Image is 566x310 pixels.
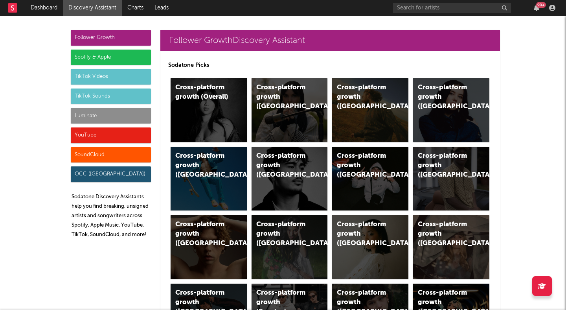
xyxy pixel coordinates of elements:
[71,30,151,46] div: Follower Growth
[171,78,247,142] a: Cross-platform growth (Overall)
[332,147,408,210] a: Cross-platform growth ([GEOGRAPHIC_DATA]/GSA)
[175,151,229,180] div: Cross-platform growth ([GEOGRAPHIC_DATA])
[71,166,151,182] div: OCC ([GEOGRAPHIC_DATA])
[71,50,151,65] div: Spotify & Apple
[332,78,408,142] a: Cross-platform growth ([GEOGRAPHIC_DATA])
[160,30,500,51] a: Follower GrowthDiscovery Assistant
[171,215,247,279] a: Cross-platform growth ([GEOGRAPHIC_DATA])
[252,78,328,142] a: Cross-platform growth ([GEOGRAPHIC_DATA])
[418,220,471,248] div: Cross-platform growth ([GEOGRAPHIC_DATA])
[175,220,229,248] div: Cross-platform growth ([GEOGRAPHIC_DATA])
[256,151,310,180] div: Cross-platform growth ([GEOGRAPHIC_DATA])
[252,147,328,210] a: Cross-platform growth ([GEOGRAPHIC_DATA])
[332,215,408,279] a: Cross-platform growth ([GEOGRAPHIC_DATA])
[393,3,511,13] input: Search for artists
[413,215,489,279] a: Cross-platform growth ([GEOGRAPHIC_DATA])
[252,215,328,279] a: Cross-platform growth ([GEOGRAPHIC_DATA])
[534,5,539,11] button: 99+
[175,83,229,102] div: Cross-platform growth (Overall)
[71,147,151,163] div: SoundCloud
[71,108,151,124] div: Luminate
[413,78,489,142] a: Cross-platform growth ([GEOGRAPHIC_DATA])
[337,220,390,248] div: Cross-platform growth ([GEOGRAPHIC_DATA])
[256,220,310,248] div: Cross-platform growth ([GEOGRAPHIC_DATA])
[418,151,471,180] div: Cross-platform growth ([GEOGRAPHIC_DATA])
[71,69,151,85] div: TikTok Videos
[71,89,151,104] div: TikTok Sounds
[168,61,492,70] p: Sodatone Picks
[71,127,151,143] div: YouTube
[536,2,546,8] div: 99 +
[256,83,310,111] div: Cross-platform growth ([GEOGRAPHIC_DATA])
[337,151,390,180] div: Cross-platform growth ([GEOGRAPHIC_DATA]/GSA)
[72,192,151,240] p: Sodatone Discovery Assistants help you find breaking, unsigned artists and songwriters across Spo...
[413,147,489,210] a: Cross-platform growth ([GEOGRAPHIC_DATA])
[171,147,247,210] a: Cross-platform growth ([GEOGRAPHIC_DATA])
[337,83,390,111] div: Cross-platform growth ([GEOGRAPHIC_DATA])
[418,83,471,111] div: Cross-platform growth ([GEOGRAPHIC_DATA])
